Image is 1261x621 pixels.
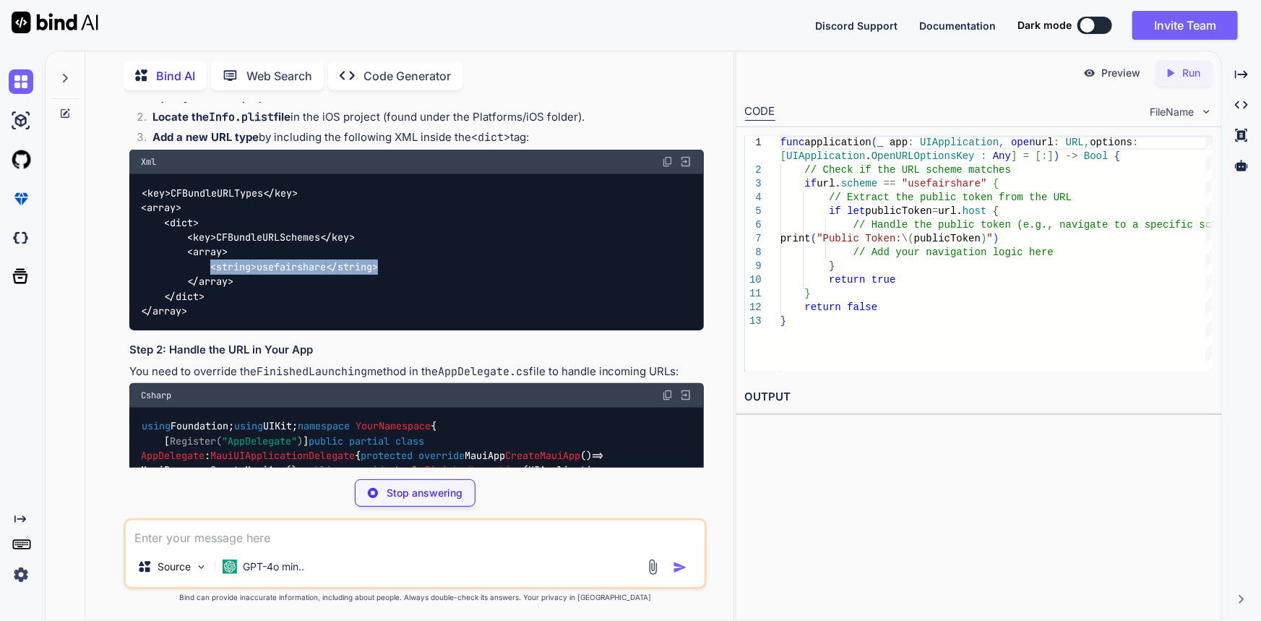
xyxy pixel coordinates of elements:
[147,202,176,215] span: array
[356,420,431,433] span: YourNamespace
[1083,67,1096,80] img: preview
[129,342,705,359] h3: Step 2: Handle the URL in Your App
[919,18,996,33] button: Documentation
[1023,150,1029,162] span: =
[981,150,986,162] span: :
[745,246,762,260] div: 8
[745,191,762,205] div: 4
[141,109,705,129] li: in the iOS project (found under the Platforms/iOS folder).
[815,18,898,33] button: Discord Support
[471,130,510,145] code: <dict>
[1054,150,1059,162] span: )
[993,233,999,244] span: )
[141,156,156,168] span: Xml
[853,219,1157,231] span: // Handle the public token (e.g., navigate to a sp
[745,177,762,191] div: 3
[745,103,775,121] div: CODE
[884,178,896,189] span: ==
[932,205,938,217] span: =
[817,178,841,189] span: url.
[222,434,297,447] span: "AppDelegate"
[679,155,692,168] img: Open in Browser
[804,178,817,189] span: if
[164,216,199,229] span: < >
[745,301,762,314] div: 12
[1017,18,1072,33] span: Dark mode
[243,560,304,574] p: GPT-4o min..
[1036,137,1054,148] span: url
[332,231,349,244] span: key
[999,137,1004,148] span: ,
[745,273,762,287] div: 10
[679,389,692,402] img: Open in Browser
[187,246,228,259] span: < >
[216,260,251,273] span: string
[780,233,811,244] span: print
[841,178,877,189] span: scheme
[9,147,33,172] img: githubLight
[164,290,205,303] span: </ >
[1132,11,1238,40] button: Invite Team
[1054,137,1059,148] span: :
[129,364,705,380] p: You need to override the method in the file to handle incoming URLs:
[326,260,378,273] span: </ >
[234,420,263,433] span: using
[815,20,898,32] span: Discord Support
[1084,137,1090,148] span: ,
[387,486,462,500] p: Stop answering
[745,260,762,273] div: 9
[187,231,216,244] span: < >
[745,136,762,150] div: 1
[170,216,193,229] span: dict
[1150,105,1195,119] span: FileName
[141,464,638,492] span: ( )
[1200,106,1213,118] img: chevron down
[745,314,762,328] div: 13
[263,187,298,200] span: </ >
[745,218,762,232] div: 6
[745,205,762,218] div: 5
[993,178,999,189] span: {
[919,20,996,32] span: Documentation
[908,233,913,244] span: (
[1011,150,1017,162] span: ]
[829,192,1072,203] span: // Extract the public token from the URL
[141,202,181,215] span: < >
[847,301,877,313] span: false
[804,301,840,313] span: return
[877,137,908,148] span: _ app
[395,434,424,447] span: class
[804,288,810,299] span: }
[1084,150,1109,162] span: Bool
[871,274,896,286] span: true
[938,205,963,217] span: url.
[9,562,33,587] img: settings
[199,275,228,288] span: array
[804,164,1011,176] span: // Check if the URL scheme matches
[141,390,171,401] span: Csharp
[645,559,661,575] img: attachment
[209,110,274,124] code: Info.plist
[1132,137,1138,148] span: :
[829,274,865,286] span: return
[981,233,986,244] span: )
[142,420,171,433] span: using
[1041,150,1047,162] span: :
[993,205,999,217] span: {
[320,231,355,244] span: </ >
[246,67,312,85] p: Web Search
[811,233,817,244] span: (
[124,592,707,603] p: Bind can provide inaccurate information, including about people. Always double-check its answers....
[914,233,981,244] span: publicToken
[1036,150,1041,162] span: [
[745,163,762,177] div: 2
[12,12,98,33] img: Bind AI
[1011,137,1036,148] span: open
[257,364,367,379] code: FinishedLaunching
[902,233,908,244] span: \
[141,186,378,319] code: CFBundleURLTypes CFBundleURLSchemes usefairshare
[829,205,841,217] span: if
[902,178,987,189] span: "usefairshare"
[1047,150,1053,162] span: ]
[853,247,1054,258] span: // Add your navigation logic here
